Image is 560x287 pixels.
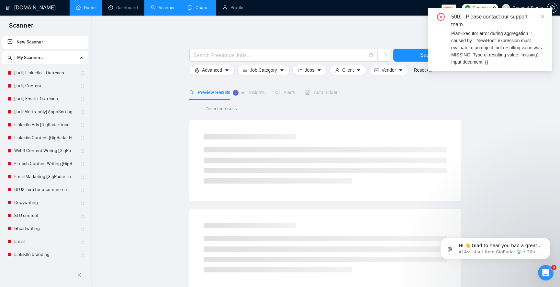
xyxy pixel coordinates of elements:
span: caret-down [280,67,284,72]
a: LinkedIn Ads [GigRadar: incompleted] [14,118,76,131]
span: Vendor [382,66,396,74]
a: Web3 Content Writing [GigRadar] [14,144,76,157]
span: folder [298,67,302,72]
a: Social Media + LinkedIn [14,261,76,274]
span: holder [80,96,85,102]
a: homeHome [76,5,95,10]
img: upwork-logo.png [465,5,470,10]
a: [Iurii] Content [14,79,76,92]
span: 5 [551,265,556,270]
span: setting [195,67,199,72]
span: holder [80,200,85,205]
button: barsJob Categorycaret-down [237,65,289,75]
span: stage [442,5,456,12]
iframe: Intercom live chat [538,265,554,281]
span: bars [243,67,247,72]
a: setting [547,5,557,10]
a: Email [14,235,76,248]
input: Search Freelance Jobs... [193,51,366,59]
span: search [5,55,15,60]
a: [Iurii] Email + Outreach [14,92,76,105]
span: double-left [77,272,84,278]
a: Reset All [414,66,431,74]
span: Jobs [305,66,315,74]
span: idcard [375,67,379,72]
span: Preview Results [189,90,230,95]
div: 500: - Please contact our support team. [451,13,544,29]
a: FinTech Content Writing [GigRadar] [14,157,76,170]
span: Alerts [275,90,295,95]
button: idcardVendorcaret-down [369,65,409,75]
span: holder [80,109,85,114]
button: search [5,53,15,63]
span: holder [80,135,85,140]
a: messageChats [188,5,210,10]
a: Linkedin Content [GigRadar Finetuned] [14,131,76,144]
button: settingAdvancedcaret-down [189,65,235,75]
span: caret-down [398,67,403,72]
span: Advanced [202,66,222,74]
span: caret-down [356,67,361,72]
span: Job Category [250,66,277,74]
span: caret-down [225,67,229,72]
span: holder [80,252,85,257]
a: UI UX Lera for e-commerce [14,183,76,196]
a: Copywriting [14,196,76,209]
span: caret-down [317,67,321,72]
button: folderJobscaret-down [292,65,327,75]
span: close-circle [437,13,445,21]
span: holder [80,239,85,244]
span: loading [381,53,387,59]
span: holder [80,148,85,153]
li: New Scanner [2,36,88,49]
span: My Scanners [17,51,43,64]
span: holder [80,226,85,231]
a: SEO content [14,209,76,222]
span: user [504,6,508,10]
img: logo [6,3,10,13]
span: holder [80,174,85,179]
a: LinkedIn branding [14,248,76,261]
span: info-circle [369,53,373,57]
a: [Iurii: Alerts-only] AppoSetting [14,105,76,118]
span: Auto Bidder [305,90,337,95]
span: search [189,90,194,95]
div: PlanExecutor error during aggregation :: caused by :: 'newRoot' expression must evaluate to an ob... [451,30,544,66]
a: Email Marketing [GigRadar: Incomplete] [14,170,76,183]
span: holder [80,187,85,192]
span: holder [80,161,85,166]
span: holder [80,122,85,127]
a: dashboardDashboard [108,5,138,10]
a: Ghostwriting [14,222,76,235]
span: Client [342,66,354,74]
span: Detected results [201,105,241,112]
span: area-chart [241,90,245,95]
a: searchScanner [151,5,175,10]
span: setting [547,5,557,10]
span: Insights [241,90,264,95]
button: setting [547,3,557,13]
span: holder [80,70,85,76]
div: Tooltip anchor [233,90,239,96]
span: Scanner [4,21,39,34]
span: robot [305,90,310,95]
button: Save [393,49,459,62]
p: Message from AI Assistant from GigRadar 📡, sent 20h ago [28,25,112,31]
span: Connects: [472,4,492,11]
span: notification [275,90,280,95]
span: user [335,67,340,72]
iframe: Intercom notifications message [431,224,560,269]
a: New Scanner [7,36,83,49]
a: [Iurii] LinkedIn + Outreach [14,66,76,79]
span: holder [80,83,85,89]
button: userClientcaret-down [330,65,366,75]
a: userProfile [223,5,243,10]
span: holder [80,213,85,218]
span: Save [420,51,432,59]
span: 0 [493,4,496,11]
span: Hi 👋 Glad to hear you had a great experience with us! 🙌 ​ Could you spare 20 seconds to leave a r... [28,19,111,69]
span: close [541,14,545,19]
